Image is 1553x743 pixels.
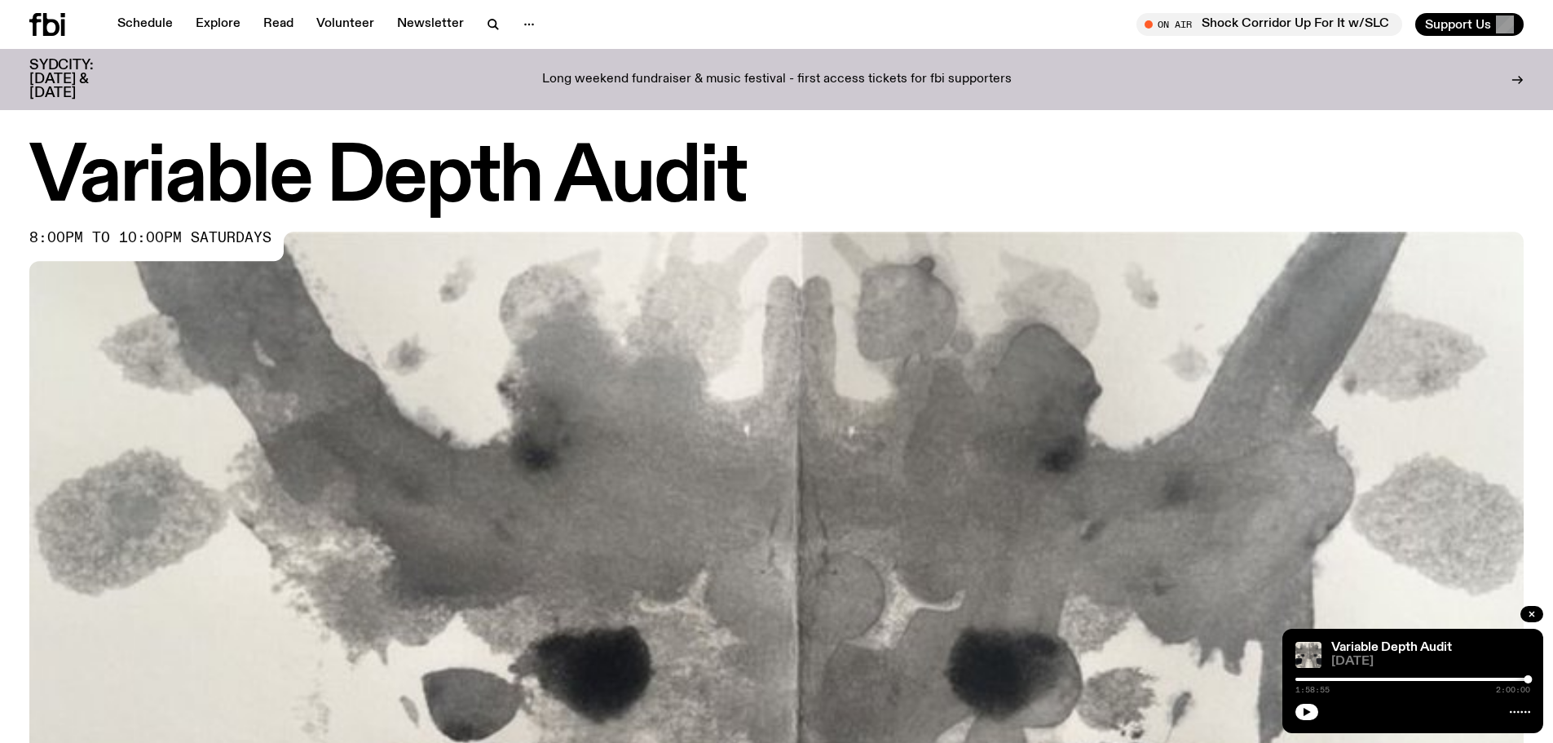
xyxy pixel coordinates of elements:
h3: SYDCITY: [DATE] & [DATE] [29,59,134,100]
span: 8:00pm to 10:00pm saturdays [29,232,271,245]
button: Support Us [1415,13,1524,36]
p: Long weekend fundraiser & music festival - first access tickets for fbi supporters [542,73,1012,87]
h1: Variable Depth Audit [29,142,1524,215]
span: Support Us [1425,17,1491,32]
a: Explore [186,13,250,36]
a: Variable Depth Audit [1331,641,1452,654]
a: Volunteer [307,13,384,36]
span: [DATE] [1331,656,1530,668]
span: 2:00:00 [1496,686,1530,694]
a: Read [254,13,303,36]
a: Schedule [108,13,183,36]
span: 1:58:55 [1295,686,1330,694]
img: A black and white Rorschach [1295,642,1321,668]
button: On AirShock Corridor Up For It w/SLC [1136,13,1402,36]
a: Newsletter [387,13,474,36]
